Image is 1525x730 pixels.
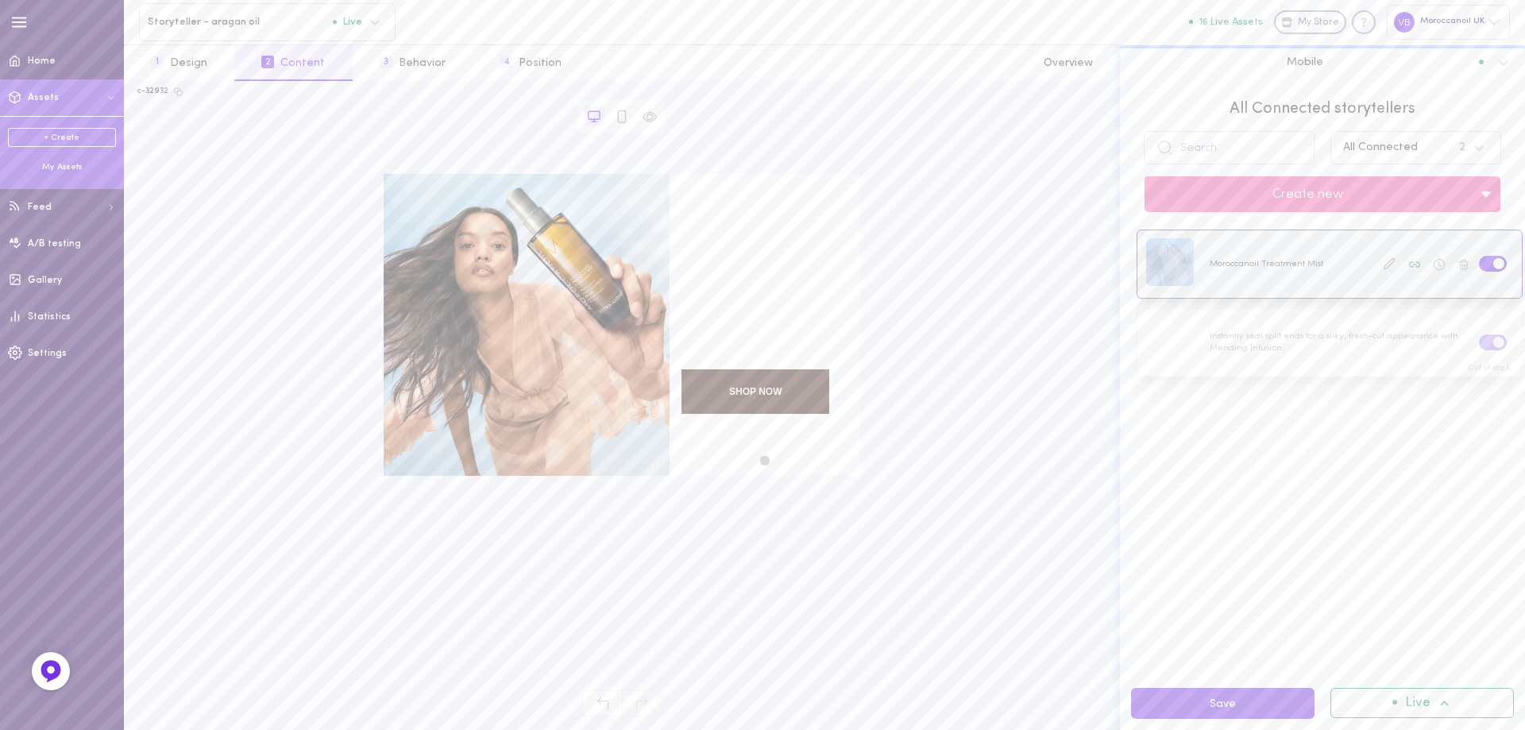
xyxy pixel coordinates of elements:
[8,128,116,147] a: + Create
[39,659,63,683] img: Feedback Button
[582,690,622,716] span: Undo
[681,369,829,414] span: SHOP NOW
[1274,10,1346,34] a: My Store
[681,236,848,292] span: Moroccanoil Treatment Mist
[148,16,333,28] span: Storyteller - aragan oil
[622,690,662,716] span: Redo
[261,56,274,68] span: 2
[1287,55,1323,69] span: Mobile
[500,56,512,68] span: 4
[1387,5,1510,39] div: Moroccanoil UK
[1459,140,1465,156] span: 2
[234,45,352,81] button: 2Content
[151,56,164,68] span: 1
[1189,17,1274,28] a: 16 Live Assets
[758,454,772,468] div: move to slide 1
[28,56,56,66] span: Home
[1144,131,1315,164] input: Search
[28,349,67,358] span: Settings
[681,291,848,348] span: The iconic hair oil, now in a light-as-air mist
[1017,45,1120,81] button: Overview
[1298,16,1339,30] span: My Store
[1405,697,1430,710] span: Live
[1343,142,1418,153] div: All Connected
[1131,688,1315,719] button: Save
[1469,365,1510,373] div: Out of stock
[28,203,52,212] span: Feed
[1144,98,1501,120] span: All Connected storytellers
[137,86,168,97] div: c-32932
[1189,17,1263,27] button: 16 Live Assets
[28,239,81,249] span: A/B testing
[1330,688,1514,718] button: Live
[28,93,59,102] span: Assets
[473,45,589,81] button: 4Position
[28,312,71,322] span: Statistics
[1352,10,1376,34] div: Knowledge center
[353,45,473,81] button: 3Behavior
[1145,176,1471,212] button: Create new
[28,276,62,285] span: Gallery
[8,161,116,173] div: My Assets
[124,45,234,81] button: 1Design
[333,17,362,27] span: Live
[380,56,392,68] span: 3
